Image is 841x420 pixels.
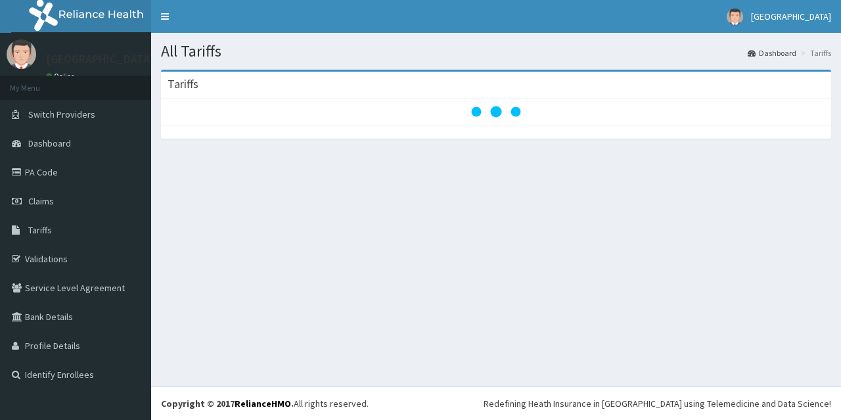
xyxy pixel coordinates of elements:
[7,39,36,69] img: User Image
[28,137,71,149] span: Dashboard
[28,108,95,120] span: Switch Providers
[28,224,52,236] span: Tariffs
[748,47,796,58] a: Dashboard
[151,386,841,420] footer: All rights reserved.
[46,53,154,65] p: [GEOGRAPHIC_DATA]
[751,11,831,22] span: [GEOGRAPHIC_DATA]
[484,397,831,410] div: Redefining Heath Insurance in [GEOGRAPHIC_DATA] using Telemedicine and Data Science!
[46,72,78,81] a: Online
[235,398,291,409] a: RelianceHMO
[161,43,831,60] h1: All Tariffs
[470,85,522,138] svg: audio-loading
[161,398,294,409] strong: Copyright © 2017 .
[727,9,743,25] img: User Image
[168,78,198,90] h3: Tariffs
[28,195,54,207] span: Claims
[798,47,831,58] li: Tariffs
